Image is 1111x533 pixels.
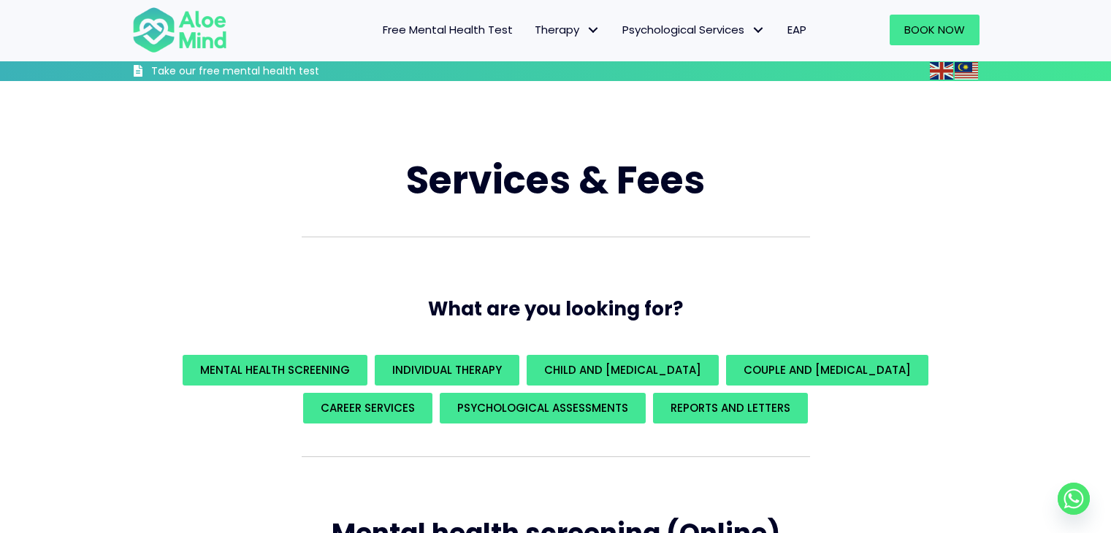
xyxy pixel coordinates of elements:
span: Psychological assessments [457,400,628,415]
a: EAP [776,15,817,45]
span: Psychological Services [622,22,766,37]
a: Whatsapp [1058,483,1090,515]
a: REPORTS AND LETTERS [653,393,808,423]
img: ms [955,62,978,80]
span: Free Mental Health Test [383,22,513,37]
span: Couple and [MEDICAL_DATA] [744,362,911,377]
span: Services & Fees [406,153,705,207]
span: REPORTS AND LETTERS [671,400,790,415]
div: What are you looking for? [132,351,980,427]
a: Take our free mental health test [132,64,397,81]
h3: Take our free mental health test [151,64,397,79]
a: Free Mental Health Test [372,15,524,45]
a: Mental Health Screening [183,355,367,386]
img: en [930,62,953,80]
a: Malay [955,62,980,79]
a: Psychological assessments [440,393,646,423]
nav: Menu [246,15,817,45]
span: EAP [787,22,806,37]
a: Individual Therapy [375,355,519,386]
span: Career Services [321,400,415,415]
a: Couple and [MEDICAL_DATA] [726,355,928,386]
a: Book Now [890,15,980,45]
span: Book Now [904,22,965,37]
a: Career Services [303,393,432,423]
a: English [930,62,955,79]
span: Therapy: submenu [583,20,604,41]
span: What are you looking for? [428,296,683,322]
img: Aloe mind Logo [132,6,227,54]
span: Child and [MEDICAL_DATA] [544,362,701,377]
a: Psychological ServicesPsychological Services: submenu [611,15,776,45]
span: Psychological Services: submenu [748,20,769,41]
a: TherapyTherapy: submenu [524,15,611,45]
a: Child and [MEDICAL_DATA] [527,355,719,386]
span: Therapy [535,22,600,37]
span: Mental Health Screening [200,362,350,377]
span: Individual Therapy [392,362,502,377]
